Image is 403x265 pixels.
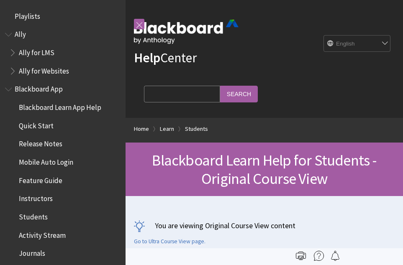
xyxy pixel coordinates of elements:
span: Playlists [15,9,40,20]
span: Activity Stream [19,228,66,240]
span: Ally for LMS [19,46,54,57]
span: Blackboard Learn Help for Students - Original Course View [152,150,376,188]
p: You are viewing Original Course View content [134,220,395,231]
select: Site Language Selector [324,36,391,52]
a: HelpCenter [134,49,197,66]
span: Instructors [19,192,53,203]
span: Ally for Websites [19,64,69,75]
nav: Book outline for Playlists [5,9,121,23]
span: Ally [15,28,26,39]
strong: Help [134,49,160,66]
span: Mobile Auto Login [19,155,73,166]
a: Students [185,124,208,134]
img: Blackboard by Anthology [134,20,239,44]
a: Home [134,124,149,134]
input: Search [220,86,258,102]
span: Journals [19,247,45,258]
span: Quick Start [19,119,54,130]
span: Blackboard App [15,82,63,94]
a: Go to Ultra Course View page. [134,238,205,245]
img: Follow this page [330,251,340,261]
span: Students [19,210,48,221]
span: Blackboard Learn App Help [19,100,101,112]
a: Learn [160,124,174,134]
span: Feature Guide [19,173,62,185]
span: Release Notes [19,137,62,148]
img: Print [296,251,306,261]
nav: Book outline for Anthology Ally Help [5,28,121,78]
img: More help [314,251,324,261]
